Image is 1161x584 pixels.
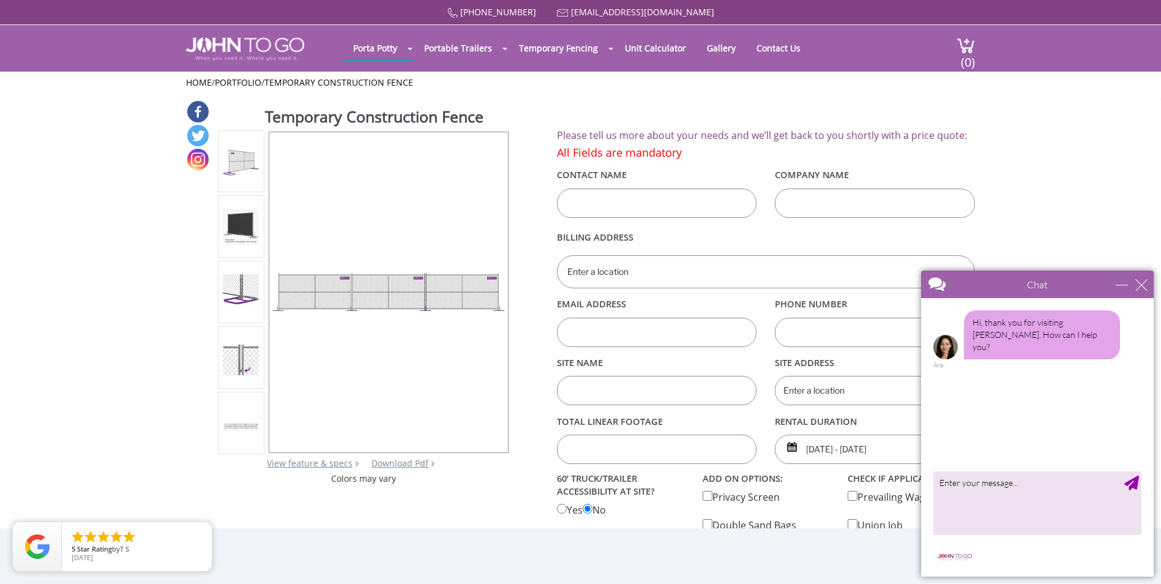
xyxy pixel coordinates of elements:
span: by [72,545,202,554]
div: Privacy Screen Double Sand Bags Wheels/Equipment Gates [693,470,839,574]
li:  [96,530,111,544]
label: Site Name [557,352,757,373]
label: 60’ TRUCK/TRAILER ACCESSIBILITY AT SITE? [557,470,684,500]
img: Product [223,340,259,375]
label: Site Address [775,352,975,373]
input: Start date | End date [775,435,975,464]
iframe: Live Chat Box [914,263,1161,584]
ul: / / [186,77,975,89]
div: Colors may vary [218,473,510,485]
h1: Temporary Construction Fence [265,106,510,130]
img: Product [223,274,259,310]
a: [PHONE_NUMBER] [460,6,536,18]
span: [DATE] [72,553,93,562]
label: add on options: [703,470,830,487]
img: Product [269,249,508,335]
label: check if applicable: [848,470,975,487]
a: Temporary Construction Fence [264,77,413,88]
h2: Please tell us more about your needs and we’ll get back to you shortly with a price quote: [557,130,975,141]
span: (0) [960,44,975,70]
label: Total linear footage [557,411,757,432]
div: Prevailing Wage Project Union Job Tax Exempt/No Tax [838,470,984,560]
img: cart a [957,37,975,54]
label: Email Address [557,294,757,315]
a: Contact Us [747,36,810,60]
a: Unit Calculator [616,36,695,60]
a: Porta Potty [344,36,406,60]
img: right arrow icon [355,461,359,466]
li:  [109,530,124,544]
li:  [70,530,85,544]
img: Product [223,143,259,179]
img: JOHN to go [186,37,304,61]
a: Portfolio [215,77,261,88]
span: T S [120,544,129,553]
img: Review Rating [25,534,50,559]
a: Twitter [187,125,209,146]
a: Temporary Fencing [510,36,607,60]
label: Contact Name [557,165,757,185]
span: 5 [72,544,75,553]
span: Star Rating [77,544,112,553]
a: Portable Trailers [415,36,501,60]
a: Instagram [187,149,209,170]
label: Billing Address [557,223,975,252]
li:  [122,530,136,544]
input: Enter a location [775,376,975,405]
div: Yes No Yes No [548,470,693,577]
img: Mail [557,9,569,17]
a: [EMAIL_ADDRESS][DOMAIN_NAME] [571,6,714,18]
h4: All Fields are mandatory [557,147,975,159]
label: Company Name [775,165,975,185]
a: Home [186,77,212,88]
label: Phone Number [775,294,975,315]
img: Call [447,8,458,18]
a: Gallery [698,36,745,60]
a: View feature & specs [267,457,353,469]
img: Product [223,420,259,433]
a: Facebook [187,101,209,122]
input: Enter a location [557,255,975,288]
img: Product [223,209,259,245]
img: chevron.png [431,461,435,466]
a: Download Pdf [371,457,428,469]
label: rental duration [775,411,975,432]
li:  [83,530,98,544]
